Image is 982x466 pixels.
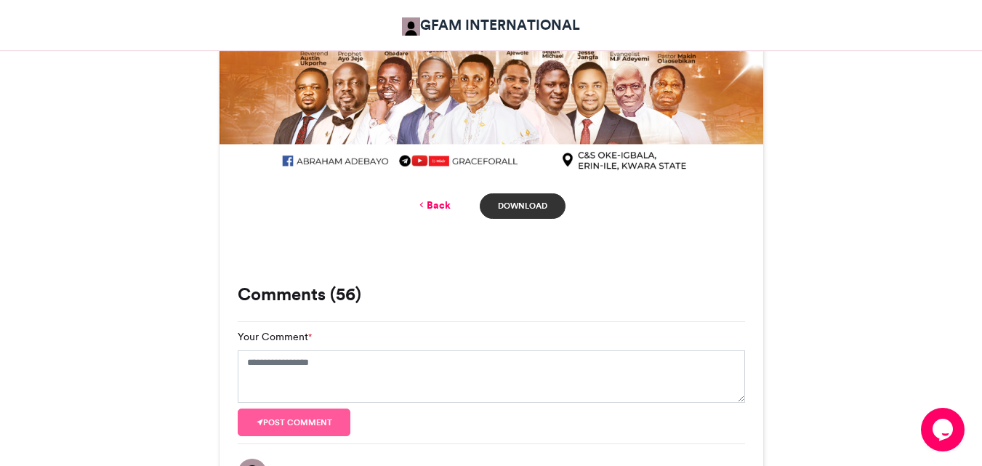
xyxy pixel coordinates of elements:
label: Your Comment [238,329,312,345]
a: Back [416,198,451,213]
button: Post comment [238,409,351,436]
a: GFAM INTERNATIONAL [402,15,580,36]
iframe: chat widget [921,408,967,451]
img: GFAM INTERNATIONAL [402,17,420,36]
a: Download [480,193,565,219]
h3: Comments (56) [238,286,745,303]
